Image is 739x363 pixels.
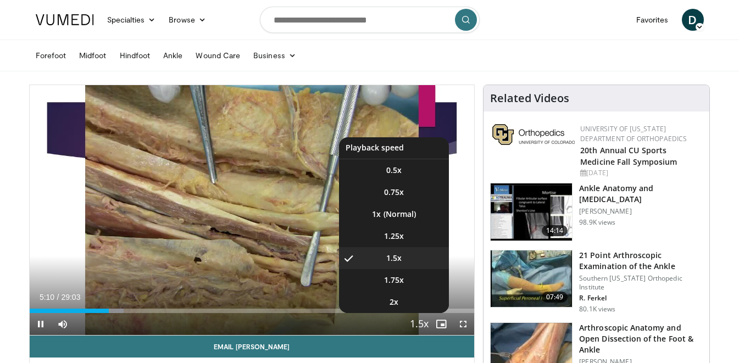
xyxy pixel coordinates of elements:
button: Enable picture-in-picture mode [430,313,452,335]
a: Favorites [630,9,675,31]
h3: 21 Point Arthroscopic Examination of the Ankle [579,250,703,272]
a: University of [US_STATE] Department of Orthopaedics [580,124,687,143]
a: Midfoot [73,44,113,66]
input: Search topics, interventions [260,7,480,33]
video-js: Video Player [30,85,475,336]
p: R. Ferkel [579,294,703,303]
button: Mute [52,313,74,335]
a: 14:14 Ankle Anatomy and [MEDICAL_DATA] [PERSON_NAME] 98.9K views [490,183,703,241]
button: Playback Rate [408,313,430,335]
span: / [57,293,59,301]
img: d079e22e-f623-40f6-8657-94e85635e1da.150x105_q85_crop-smart_upscale.jpg [491,183,572,241]
span: 0.75x [384,187,404,198]
span: 29:03 [61,293,80,301]
span: 07:49 [542,292,568,303]
a: Forefoot [29,44,73,66]
a: Browse [162,9,213,31]
span: 1.25x [384,231,404,242]
img: 355603a8-37da-49b6-856f-e00d7e9307d3.png.150x105_q85_autocrop_double_scale_upscale_version-0.2.png [492,124,575,145]
a: Email [PERSON_NAME] [30,336,475,358]
span: 0.5x [386,165,402,176]
p: 98.9K views [579,218,615,227]
a: Specialties [101,9,163,31]
span: 1.5x [386,253,402,264]
p: 80.1K views [579,305,615,314]
div: Progress Bar [30,309,475,313]
img: VuMedi Logo [36,14,94,25]
a: Business [247,44,303,66]
button: Fullscreen [452,313,474,335]
p: [PERSON_NAME] [579,207,703,216]
a: Wound Care [189,44,247,66]
span: 14:14 [542,225,568,236]
p: Southern [US_STATE] Orthopedic Institute [579,274,703,292]
img: d2937c76-94b7-4d20-9de4-1c4e4a17f51d.150x105_q85_crop-smart_upscale.jpg [491,250,572,308]
span: 2x [390,297,398,308]
button: Pause [30,313,52,335]
div: [DATE] [580,168,701,178]
a: 20th Annual CU Sports Medicine Fall Symposium [580,145,677,167]
span: 5:10 [40,293,54,301]
a: Hindfoot [113,44,157,66]
span: 1.75x [384,275,404,286]
h4: Related Videos [490,92,569,105]
h3: Ankle Anatomy and [MEDICAL_DATA] [579,183,703,205]
a: Ankle [157,44,189,66]
span: 1x [372,209,381,220]
a: 07:49 21 Point Arthroscopic Examination of the Ankle Southern [US_STATE] Orthopedic Institute R. ... [490,250,703,314]
h3: Arthroscopic Anatomy and Open Dissection of the Foot & Ankle [579,322,703,355]
a: D [682,9,704,31]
